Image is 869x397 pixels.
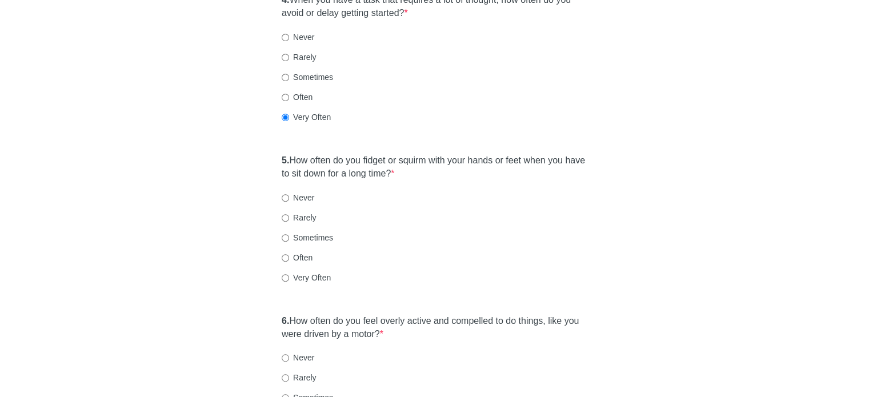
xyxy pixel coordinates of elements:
input: Rarely [282,54,289,61]
input: Sometimes [282,234,289,242]
label: Never [282,352,314,363]
label: Rarely [282,372,316,383]
label: How often do you fidget or squirm with your hands or feet when you have to sit down for a long time? [282,154,587,181]
label: Very Often [282,111,331,123]
input: Never [282,354,289,362]
label: Rarely [282,212,316,223]
input: Never [282,194,289,202]
label: Sometimes [282,71,333,83]
label: Often [282,91,313,103]
input: Rarely [282,214,289,222]
input: Never [282,34,289,41]
label: Often [282,252,313,263]
label: Never [282,31,314,43]
strong: 5. [282,155,289,165]
label: Never [282,192,314,203]
input: Rarely [282,374,289,382]
input: Very Often [282,114,289,121]
label: Very Often [282,272,331,283]
input: Often [282,254,289,262]
input: Often [282,94,289,101]
label: Rarely [282,51,316,63]
label: How often do you feel overly active and compelled to do things, like you were driven by a motor? [282,315,587,341]
strong: 6. [282,316,289,326]
input: Sometimes [282,74,289,81]
label: Sometimes [282,232,333,243]
input: Very Often [282,274,289,282]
